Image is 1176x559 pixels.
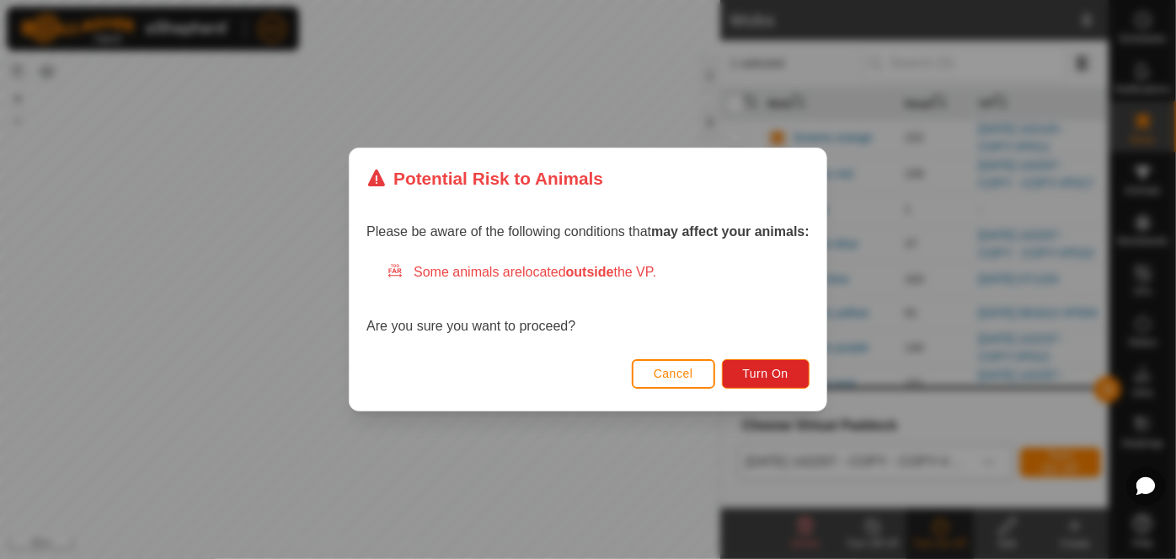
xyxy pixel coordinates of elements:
[366,224,810,239] span: Please be aware of the following conditions that
[366,165,603,191] div: Potential Risk to Animals
[522,265,656,279] span: located the VP.
[387,262,810,282] div: Some animals are
[566,265,614,279] strong: outside
[366,262,810,336] div: Are you sure you want to proceed?
[722,359,810,389] button: Turn On
[632,359,715,389] button: Cancel
[654,367,693,380] span: Cancel
[651,224,810,239] strong: may affect your animals:
[743,367,788,380] span: Turn On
